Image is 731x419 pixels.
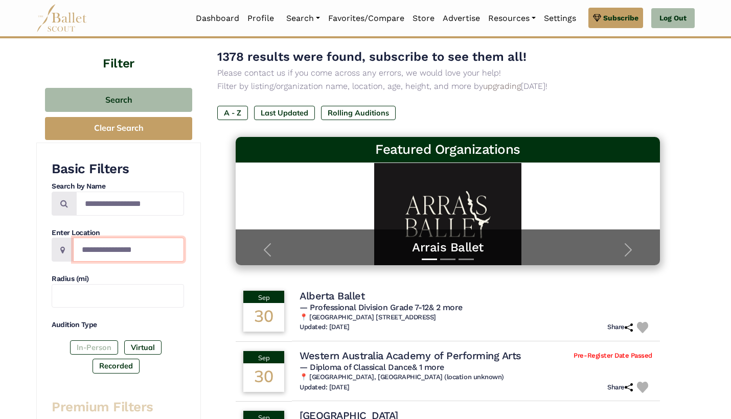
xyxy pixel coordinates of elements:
div: Sep [243,291,284,303]
label: Recorded [93,359,140,373]
h6: 📍 [GEOGRAPHIC_DATA], [GEOGRAPHIC_DATA] (location unknown) [300,373,652,382]
h4: Alberta Ballet [300,289,364,302]
a: Dashboard [192,8,243,29]
a: Arrais Ballet [246,240,650,255]
div: 30 [243,303,284,332]
h6: Updated: [DATE] [300,323,350,332]
h4: Western Australia Academy of Performing Arts [300,349,521,362]
span: Subscribe [603,12,638,24]
label: A - Z [217,106,248,120]
p: Please contact us if you come across any errors, we would love your help! [217,66,678,80]
a: Search [282,8,324,29]
button: Slide 2 [440,253,455,265]
a: Log Out [651,8,695,29]
span: Pre-Register Date Passed [574,352,652,360]
a: Advertise [439,8,484,29]
h3: Basic Filters [52,160,184,178]
a: Resources [484,8,540,29]
a: Favorites/Compare [324,8,408,29]
button: Slide 1 [422,253,437,265]
h6: 📍 [GEOGRAPHIC_DATA] [STREET_ADDRESS] [300,313,652,322]
h4: Audition Type [52,320,184,330]
h4: Search by Name [52,181,184,192]
label: Last Updated [254,106,315,120]
button: Slide 3 [459,253,474,265]
img: gem.svg [593,12,601,24]
a: Profile [243,8,278,29]
span: — Diploma of Classical Dance [300,362,444,372]
input: Search by names... [76,192,184,216]
h6: Share [607,383,633,392]
h4: Filter [36,31,201,73]
label: Virtual [124,340,162,355]
div: 30 [243,363,284,392]
button: Search [45,88,192,112]
a: Subscribe [588,8,643,28]
a: Store [408,8,439,29]
span: 1378 results were found, subscribe to see them all! [217,50,527,64]
h4: Enter Location [52,228,184,238]
div: Sep [243,351,284,363]
h4: Radius (mi) [52,274,184,284]
h6: Share [607,323,633,332]
a: & 1 more [412,362,444,372]
span: — Professional Division Grade 7-12 [300,302,463,312]
p: Filter by listing/organization name, location, age, height, and more by [DATE]! [217,80,678,93]
a: Settings [540,8,580,29]
a: & 2 more [429,302,463,312]
label: Rolling Auditions [321,106,396,120]
a: upgrading [483,81,521,91]
h3: Premium Filters [52,399,184,416]
label: In-Person [70,340,118,355]
button: Clear Search [45,117,192,140]
h3: Featured Organizations [244,141,652,158]
h6: Updated: [DATE] [300,383,350,392]
input: Location [73,238,184,262]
